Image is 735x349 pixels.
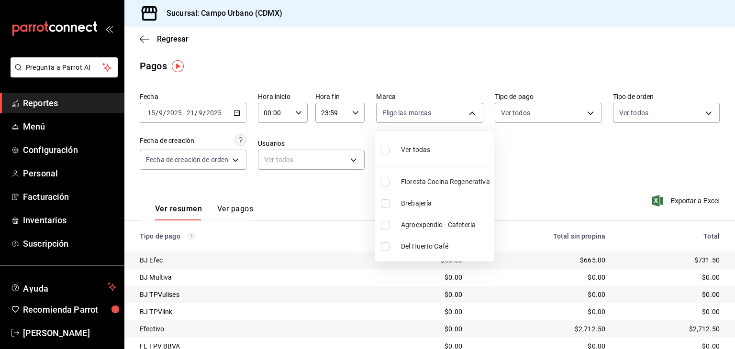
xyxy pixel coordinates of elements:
[401,145,430,155] span: Ver todas
[401,220,490,230] span: Agroexpendio - Cafeteria
[401,177,490,187] span: Floresta Cocina Regenerativa
[401,198,490,208] span: Brebajería
[401,241,490,251] span: Del Huerto Café
[172,60,184,72] img: Tooltip marker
